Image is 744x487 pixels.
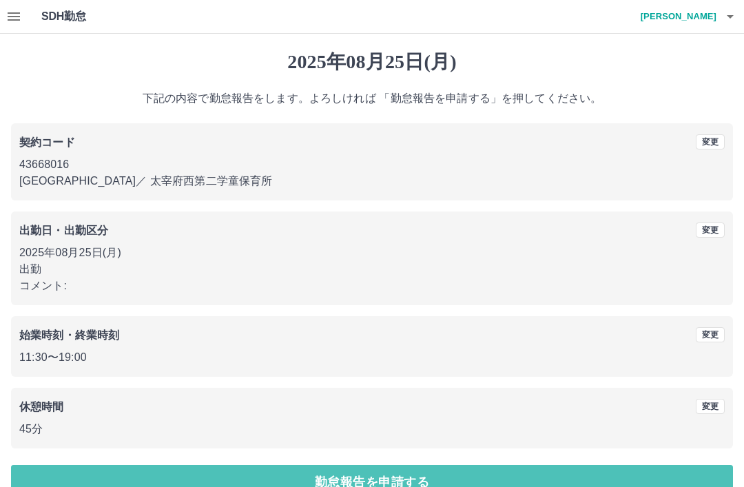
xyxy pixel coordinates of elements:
[19,349,725,366] p: 11:30 〜 19:00
[19,421,725,437] p: 45分
[19,173,725,189] p: [GEOGRAPHIC_DATA] ／ 太宰府西第二学童保育所
[19,245,725,261] p: 2025年08月25日(月)
[696,222,725,238] button: 変更
[11,50,733,74] h1: 2025年08月25日(月)
[19,401,64,413] b: 休憩時間
[696,327,725,342] button: 変更
[19,329,119,341] b: 始業時刻・終業時刻
[19,136,75,148] b: 契約コード
[696,399,725,414] button: 変更
[19,261,725,278] p: 出勤
[19,225,108,236] b: 出勤日・出勤区分
[696,134,725,149] button: 変更
[11,90,733,107] p: 下記の内容で勤怠報告をします。よろしければ 「勤怠報告を申請する」を押してください。
[19,156,725,173] p: 43668016
[19,278,725,294] p: コメント:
